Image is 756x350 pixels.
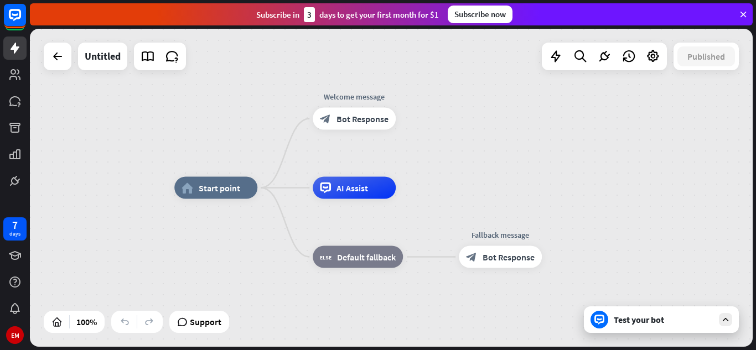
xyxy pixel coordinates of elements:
[336,182,368,194] span: AI Assist
[199,182,240,194] span: Start point
[448,6,512,23] div: Subscribe now
[614,314,713,325] div: Test your bot
[336,113,389,124] span: Bot Response
[190,313,221,331] span: Support
[320,113,331,124] i: block_bot_response
[337,252,396,263] span: Default fallback
[451,229,550,241] div: Fallback message
[85,43,121,70] div: Untitled
[256,7,439,22] div: Subscribe in days to get your first month for $1
[182,182,193,194] i: home_2
[320,252,332,263] i: block_fallback
[9,230,20,238] div: days
[304,7,315,22] div: 3
[6,326,24,344] div: EM
[304,91,404,102] div: Welcome message
[3,217,27,241] a: 7 days
[9,4,42,38] button: Open LiveChat chat widget
[677,46,735,66] button: Published
[73,313,100,331] div: 100%
[483,252,535,263] span: Bot Response
[12,220,18,230] div: 7
[466,252,477,263] i: block_bot_response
